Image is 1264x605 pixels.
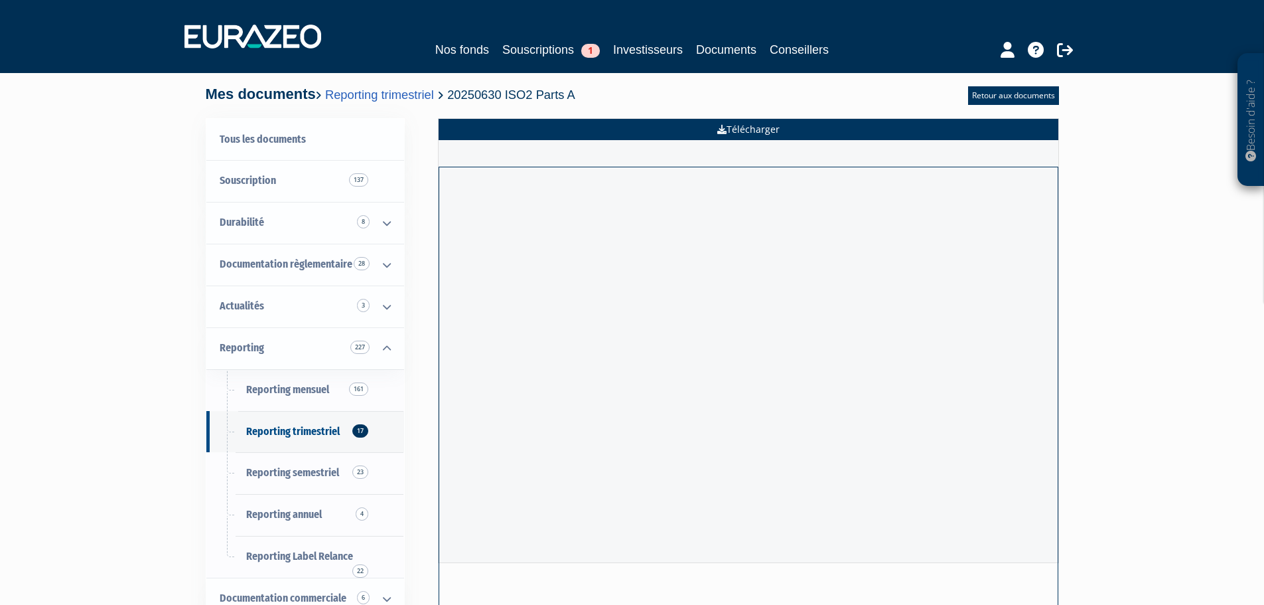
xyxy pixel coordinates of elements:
[246,425,340,438] span: Reporting trimestriel
[439,119,1058,140] a: Télécharger
[350,341,370,354] span: 227
[220,592,346,604] span: Documentation commerciale
[206,202,404,244] a: Durabilité 8
[581,44,600,58] span: 1
[357,215,370,228] span: 8
[502,41,600,59] a: Souscriptions1
[349,383,368,396] span: 161
[246,466,339,479] span: Reporting semestriel
[349,173,368,187] span: 137
[354,257,370,270] span: 28
[246,550,353,562] span: Reporting Label Relance
[184,25,321,48] img: 1732889491-logotype_eurazeo_blanc_rvb.png
[206,119,404,161] a: Tous les documents
[220,341,264,354] span: Reporting
[206,86,575,102] h4: Mes documents
[770,41,829,59] a: Conseillers
[206,536,404,578] a: Reporting Label Relance22
[220,300,264,312] span: Actualités
[356,507,368,521] span: 4
[206,286,404,327] a: Actualités 3
[206,369,404,411] a: Reporting mensuel161
[325,88,434,102] a: Reporting trimestriel
[357,299,370,312] span: 3
[613,41,683,59] a: Investisseurs
[246,383,329,396] span: Reporting mensuel
[220,174,276,187] span: Souscription
[206,244,404,286] a: Documentation règlementaire 28
[352,466,368,479] span: 23
[357,591,370,604] span: 6
[206,411,404,453] a: Reporting trimestriel17
[435,41,489,59] a: Nos fonds
[352,424,368,438] span: 17
[206,452,404,494] a: Reporting semestriel23
[352,564,368,578] span: 22
[206,160,404,202] a: Souscription137
[206,327,404,369] a: Reporting 227
[220,258,352,270] span: Documentation règlementaire
[246,508,322,521] span: Reporting annuel
[968,86,1059,105] a: Retour aux documents
[447,88,575,102] span: 20250630 ISO2 Parts A
[206,494,404,536] a: Reporting annuel4
[696,41,756,59] a: Documents
[220,216,264,228] span: Durabilité
[1243,60,1259,180] p: Besoin d'aide ?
